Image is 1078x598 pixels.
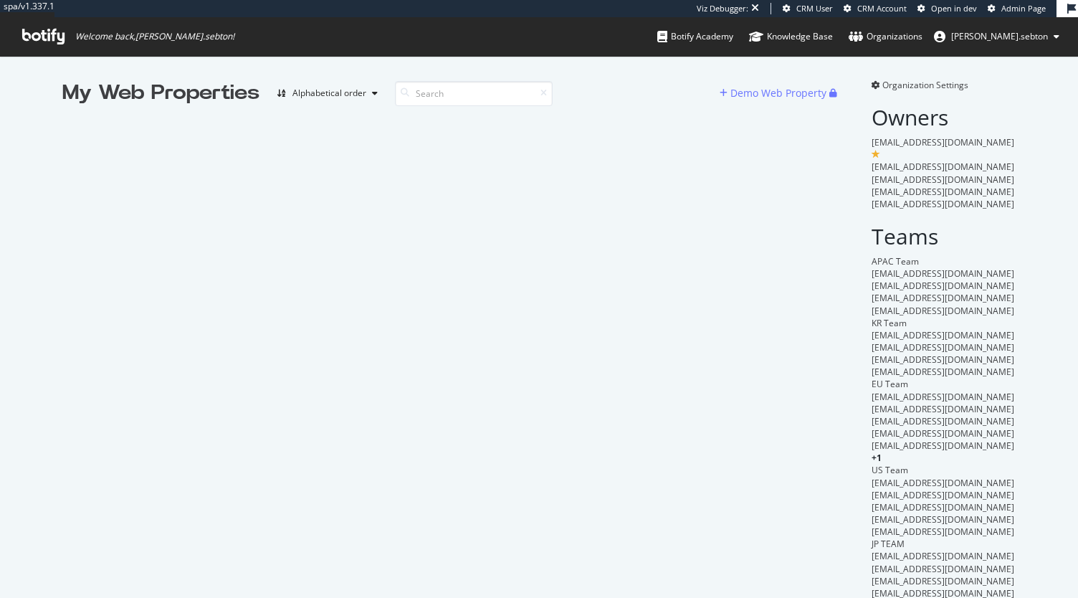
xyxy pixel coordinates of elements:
[922,25,1071,48] button: [PERSON_NAME].sebton
[872,317,1016,329] div: KR Team
[872,105,1016,129] h2: Owners
[872,415,1014,427] span: [EMAIL_ADDRESS][DOMAIN_NAME]
[872,575,1014,587] span: [EMAIL_ADDRESS][DOMAIN_NAME]
[872,550,1014,562] span: [EMAIL_ADDRESS][DOMAIN_NAME]
[292,89,366,98] div: Alphabetical order
[75,31,234,42] span: Welcome back, [PERSON_NAME].sebton !
[931,3,977,14] span: Open in dev
[872,464,1016,476] div: US Team
[872,427,1014,440] span: [EMAIL_ADDRESS][DOMAIN_NAME]
[882,79,968,91] span: Organization Settings
[872,161,1014,173] span: [EMAIL_ADDRESS][DOMAIN_NAME]
[749,17,833,56] a: Knowledge Base
[872,280,1014,292] span: [EMAIL_ADDRESS][DOMAIN_NAME]
[783,3,833,14] a: CRM User
[872,440,1014,452] span: [EMAIL_ADDRESS][DOMAIN_NAME]
[872,174,1014,186] span: [EMAIL_ADDRESS][DOMAIN_NAME]
[872,353,1014,366] span: [EMAIL_ADDRESS][DOMAIN_NAME]
[730,86,826,100] div: Demo Web Property
[872,186,1014,198] span: [EMAIL_ADDRESS][DOMAIN_NAME]
[872,526,1014,538] span: [EMAIL_ADDRESS][DOMAIN_NAME]
[872,255,1016,267] div: APAC Team
[872,341,1014,353] span: [EMAIL_ADDRESS][DOMAIN_NAME]
[872,292,1014,304] span: [EMAIL_ADDRESS][DOMAIN_NAME]
[720,87,829,99] a: Demo Web Property
[720,82,829,105] button: Demo Web Property
[951,30,1048,42] span: anne.sebton
[62,79,259,108] div: My Web Properties
[657,29,733,44] div: Botify Academy
[872,198,1014,210] span: [EMAIL_ADDRESS][DOMAIN_NAME]
[872,513,1014,526] span: [EMAIL_ADDRESS][DOMAIN_NAME]
[917,3,977,14] a: Open in dev
[872,477,1014,489] span: [EMAIL_ADDRESS][DOMAIN_NAME]
[857,3,907,14] span: CRM Account
[1001,3,1046,14] span: Admin Page
[872,501,1014,513] span: [EMAIL_ADDRESS][DOMAIN_NAME]
[872,378,1016,390] div: EU Team
[872,305,1014,317] span: [EMAIL_ADDRESS][DOMAIN_NAME]
[395,81,553,106] input: Search
[271,82,383,105] button: Alphabetical order
[872,366,1014,378] span: [EMAIL_ADDRESS][DOMAIN_NAME]
[872,452,882,464] span: + 1
[849,17,922,56] a: Organizations
[844,3,907,14] a: CRM Account
[988,3,1046,14] a: Admin Page
[872,224,1016,248] h2: Teams
[657,17,733,56] a: Botify Academy
[872,329,1014,341] span: [EMAIL_ADDRESS][DOMAIN_NAME]
[749,29,833,44] div: Knowledge Base
[872,489,1014,501] span: [EMAIL_ADDRESS][DOMAIN_NAME]
[872,403,1014,415] span: [EMAIL_ADDRESS][DOMAIN_NAME]
[872,391,1014,403] span: [EMAIL_ADDRESS][DOMAIN_NAME]
[872,136,1014,148] span: [EMAIL_ADDRESS][DOMAIN_NAME]
[872,563,1014,575] span: [EMAIL_ADDRESS][DOMAIN_NAME]
[796,3,833,14] span: CRM User
[872,267,1014,280] span: [EMAIL_ADDRESS][DOMAIN_NAME]
[849,29,922,44] div: Organizations
[697,3,748,14] div: Viz Debugger:
[872,538,1016,550] div: JP TEAM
